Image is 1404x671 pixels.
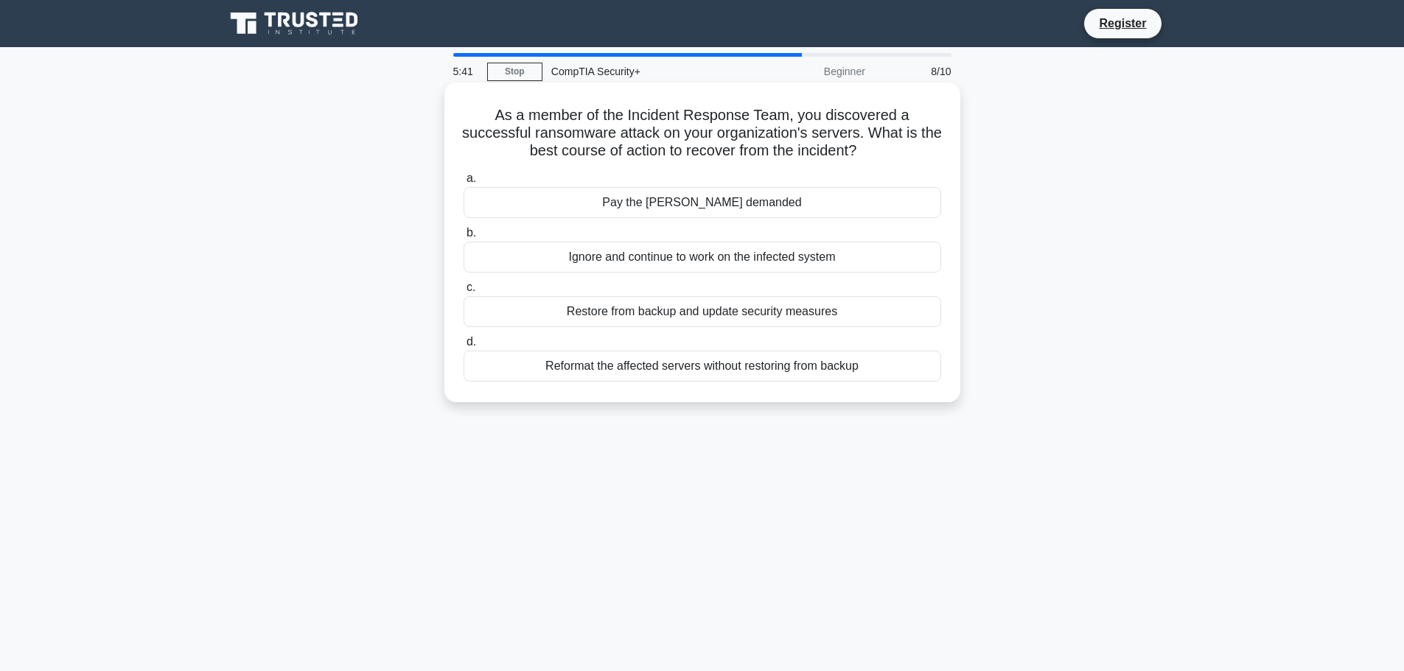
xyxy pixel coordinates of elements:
[467,226,476,239] span: b.
[745,57,874,86] div: Beginner
[874,57,960,86] div: 8/10
[487,63,542,81] a: Stop
[542,57,745,86] div: CompTIA Security+
[464,296,941,327] div: Restore from backup and update security measures
[467,335,476,348] span: d.
[467,172,476,184] span: a.
[464,351,941,382] div: Reformat the affected servers without restoring from backup
[464,242,941,273] div: Ignore and continue to work on the infected system
[444,57,487,86] div: 5:41
[467,281,475,293] span: c.
[464,187,941,218] div: Pay the [PERSON_NAME] demanded
[462,106,943,161] h5: As a member of the Incident Response Team, you discovered a successful ransomware attack on your ...
[1090,14,1155,32] a: Register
